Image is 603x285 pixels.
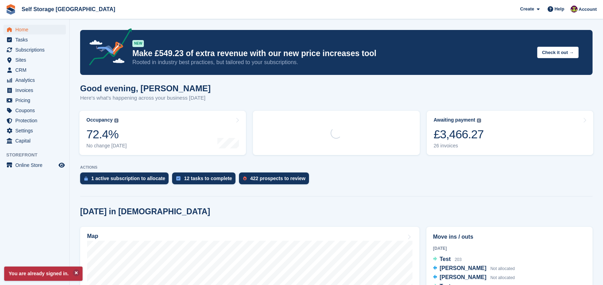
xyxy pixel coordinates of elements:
[57,161,66,169] a: Preview store
[80,84,211,93] h1: Good evening, [PERSON_NAME]
[15,106,57,115] span: Coupons
[15,55,57,65] span: Sites
[132,40,144,47] div: NEW
[15,45,57,55] span: Subscriptions
[15,160,57,170] span: Online Store
[3,160,66,170] a: menu
[579,6,597,13] span: Account
[86,127,127,141] div: 72.4%
[239,172,312,188] a: 422 prospects to review
[86,143,127,149] div: No change [DATE]
[3,35,66,45] a: menu
[571,6,578,13] img: Nicholas Williams
[80,207,210,216] h2: [DATE] in [DEMOGRAPHIC_DATA]
[3,116,66,125] a: menu
[15,75,57,85] span: Analytics
[15,35,57,45] span: Tasks
[87,233,98,239] h2: Map
[3,75,66,85] a: menu
[434,117,476,123] div: Awaiting payment
[427,111,593,155] a: Awaiting payment £3,466.27 26 invoices
[15,65,57,75] span: CRM
[172,172,239,188] a: 12 tasks to complete
[6,152,69,159] span: Storefront
[440,256,451,262] span: Test
[80,94,211,102] p: Here's what's happening across your business [DATE]
[15,95,57,105] span: Pricing
[477,118,481,123] img: icon-info-grey-7440780725fd019a000dd9b08b2336e03edf1995a4989e88bcd33f0948082b44.svg
[433,233,586,241] h2: Move ins / outs
[132,59,532,66] p: Rooted in industry best practices, but tailored to your subscriptions.
[79,111,246,155] a: Occupancy 72.4% No change [DATE]
[490,266,515,271] span: Not allocated
[15,25,57,34] span: Home
[433,264,515,273] a: [PERSON_NAME] Not allocated
[440,265,486,271] span: [PERSON_NAME]
[520,6,534,13] span: Create
[537,47,579,58] button: Check it out →
[3,136,66,146] a: menu
[15,116,57,125] span: Protection
[3,126,66,136] a: menu
[250,176,306,181] div: 422 prospects to review
[84,176,88,181] img: active_subscription_to_allocate_icon-d502201f5373d7db506a760aba3b589e785aa758c864c3986d89f69b8ff3...
[3,45,66,55] a: menu
[3,95,66,105] a: menu
[19,3,118,15] a: Self Storage [GEOGRAPHIC_DATA]
[80,165,593,170] p: ACTIONS
[433,245,586,252] div: [DATE]
[176,176,180,180] img: task-75834270c22a3079a89374b754ae025e5fb1db73e45f91037f5363f120a921f8.svg
[4,267,83,281] p: You are already signed in.
[434,127,484,141] div: £3,466.27
[83,28,132,68] img: price-adjustments-announcement-icon-8257ccfd72463d97f412b2fc003d46551f7dbcb40ab6d574587a9cd5c0d94...
[3,85,66,95] a: menu
[15,85,57,95] span: Invoices
[3,106,66,115] a: menu
[3,25,66,34] a: menu
[114,118,118,123] img: icon-info-grey-7440780725fd019a000dd9b08b2336e03edf1995a4989e88bcd33f0948082b44.svg
[184,176,232,181] div: 12 tasks to complete
[3,65,66,75] a: menu
[440,274,486,280] span: [PERSON_NAME]
[15,126,57,136] span: Settings
[80,172,172,188] a: 1 active subscription to allocate
[132,48,532,59] p: Make £549.23 of extra revenue with our new price increases tool
[3,55,66,65] a: menu
[433,255,462,264] a: Test 203
[15,136,57,146] span: Capital
[434,143,484,149] div: 26 invoices
[433,273,515,282] a: [PERSON_NAME] Not allocated
[86,117,113,123] div: Occupancy
[490,275,515,280] span: Not allocated
[555,6,564,13] span: Help
[455,257,462,262] span: 203
[6,4,16,15] img: stora-icon-8386f47178a22dfd0bd8f6a31ec36ba5ce8667c1dd55bd0f319d3a0aa187defe.svg
[91,176,165,181] div: 1 active subscription to allocate
[243,176,247,180] img: prospect-51fa495bee0391a8d652442698ab0144808aea92771e9ea1ae160a38d050c398.svg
